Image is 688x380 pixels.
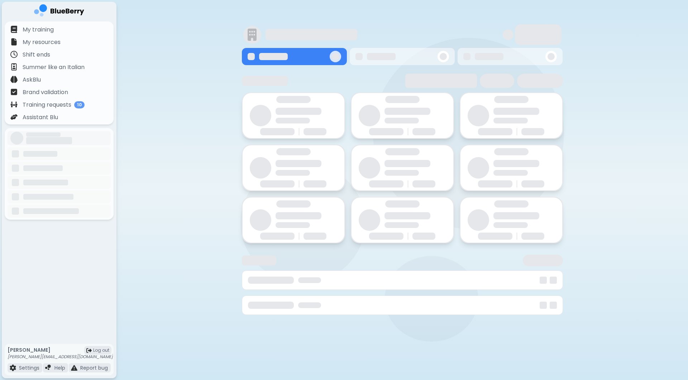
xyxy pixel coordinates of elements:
img: logout [86,348,92,353]
img: file icon [10,101,18,108]
p: [PERSON_NAME] [8,347,113,353]
img: file icon [10,51,18,58]
span: Log out [93,347,109,353]
img: restaurant [243,26,261,44]
p: Shift ends [23,50,50,59]
p: Summer like an Italian [23,63,85,72]
img: file icon [71,365,77,371]
p: My resources [23,38,61,47]
p: Settings [19,365,39,371]
p: Training requests [23,101,71,109]
img: file icon [10,76,18,83]
p: [PERSON_NAME][EMAIL_ADDRESS][DOMAIN_NAME] [8,354,113,360]
p: Report bug [80,365,108,371]
img: file icon [10,365,16,371]
p: AskBlu [23,75,41,84]
img: file icon [10,88,18,96]
img: file icon [10,26,18,33]
p: Help [54,365,65,371]
img: file icon [10,113,18,121]
img: file icon [45,365,52,371]
img: file icon [10,63,18,70]
img: file icon [10,38,18,45]
p: My training [23,25,54,34]
span: 10 [74,101,85,108]
p: Brand validation [23,88,68,97]
p: Assistant Blu [23,113,58,122]
img: company logo [34,4,84,19]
